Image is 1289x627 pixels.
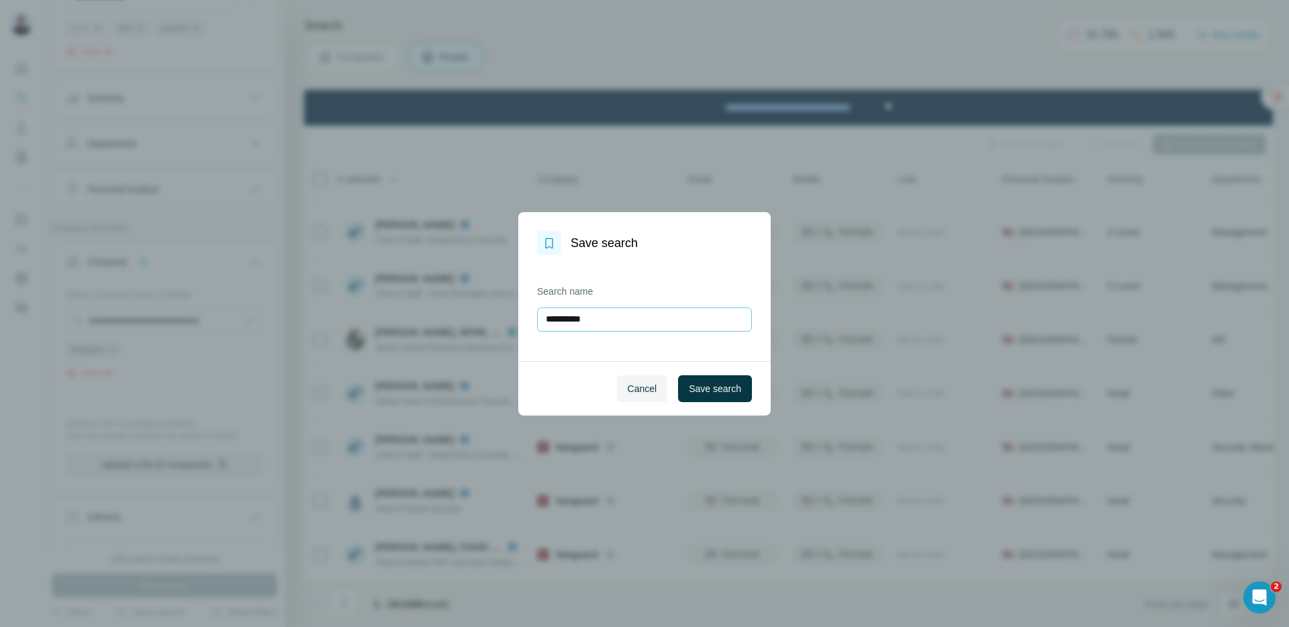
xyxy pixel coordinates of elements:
span: Save search [689,382,741,395]
span: Cancel [628,382,657,395]
button: Cancel [617,375,668,402]
h1: Save search [571,234,638,252]
iframe: Intercom live chat [1243,581,1276,614]
label: Search name [537,285,752,298]
span: 2 [1271,581,1282,592]
div: Upgrade plan for full access to Surfe [389,3,578,32]
button: Save search [678,375,752,402]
